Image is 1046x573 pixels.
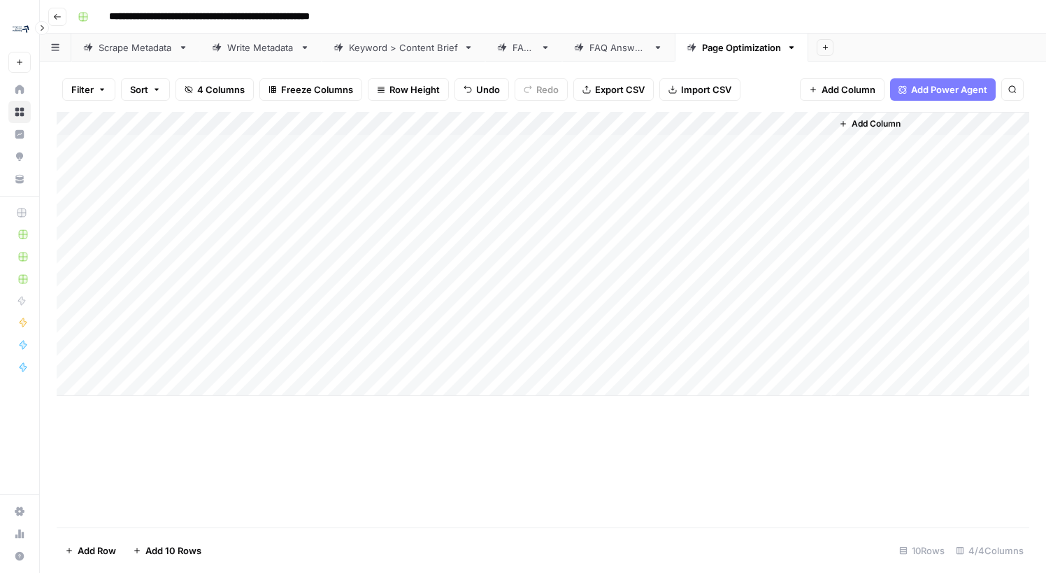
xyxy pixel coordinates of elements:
[71,34,200,62] a: Scrape Metadata
[8,500,31,523] a: Settings
[8,168,31,190] a: Your Data
[145,544,201,558] span: Add 10 Rows
[675,34,808,62] a: Page Optimization
[562,34,675,62] a: FAQ Answers
[659,78,740,101] button: Import CSV
[78,544,116,558] span: Add Row
[890,78,996,101] button: Add Power Agent
[200,34,322,62] a: Write Metadata
[197,83,245,97] span: 4 Columns
[99,41,173,55] div: Scrape Metadata
[800,78,884,101] button: Add Column
[485,34,562,62] a: FAQs
[8,78,31,101] a: Home
[175,78,254,101] button: 4 Columns
[8,545,31,567] button: Help + Support
[8,101,31,123] a: Browse
[57,539,124,562] button: Add Row
[259,78,362,101] button: Freeze Columns
[702,41,781,55] div: Page Optimization
[62,78,115,101] button: Filter
[573,78,654,101] button: Export CSV
[8,146,31,168] a: Opportunities
[681,83,731,97] span: Import CSV
[833,115,906,133] button: Add Column
[121,78,170,101] button: Sort
[281,83,353,97] span: Freeze Columns
[454,78,509,101] button: Undo
[595,83,645,97] span: Export CSV
[589,41,647,55] div: FAQ Answers
[124,539,210,562] button: Add 10 Rows
[71,83,94,97] span: Filter
[515,78,568,101] button: Redo
[513,41,535,55] div: FAQs
[8,523,31,545] a: Usage
[852,118,901,130] span: Add Column
[389,83,440,97] span: Row Height
[894,539,950,562] div: 10 Rows
[227,41,294,55] div: Write Metadata
[349,41,458,55] div: Keyword > Content Brief
[8,16,34,41] img: Compound Growth Logo
[130,83,148,97] span: Sort
[822,83,875,97] span: Add Column
[476,83,500,97] span: Undo
[911,83,987,97] span: Add Power Agent
[368,78,449,101] button: Row Height
[322,34,485,62] a: Keyword > Content Brief
[950,539,1029,562] div: 4/4 Columns
[8,11,31,46] button: Workspace: Compound Growth
[536,83,559,97] span: Redo
[8,123,31,146] a: Insights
